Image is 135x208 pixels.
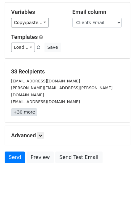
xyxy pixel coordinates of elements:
[11,68,124,75] h5: 33 Recipients
[55,152,102,163] a: Send Test Email
[11,99,80,104] small: [EMAIL_ADDRESS][DOMAIN_NAME]
[11,85,112,97] small: [PERSON_NAME][EMAIL_ADDRESS][PERSON_NAME][DOMAIN_NAME]
[11,43,35,52] a: Load...
[44,43,61,52] button: Save
[11,108,37,116] a: +30 more
[5,152,25,163] a: Send
[27,152,54,163] a: Preview
[11,79,80,83] small: [EMAIL_ADDRESS][DOMAIN_NAME]
[11,34,38,40] a: Templates
[11,18,49,27] a: Copy/paste...
[72,9,124,15] h5: Email column
[11,9,63,15] h5: Variables
[11,132,124,139] h5: Advanced
[104,178,135,208] iframe: Chat Widget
